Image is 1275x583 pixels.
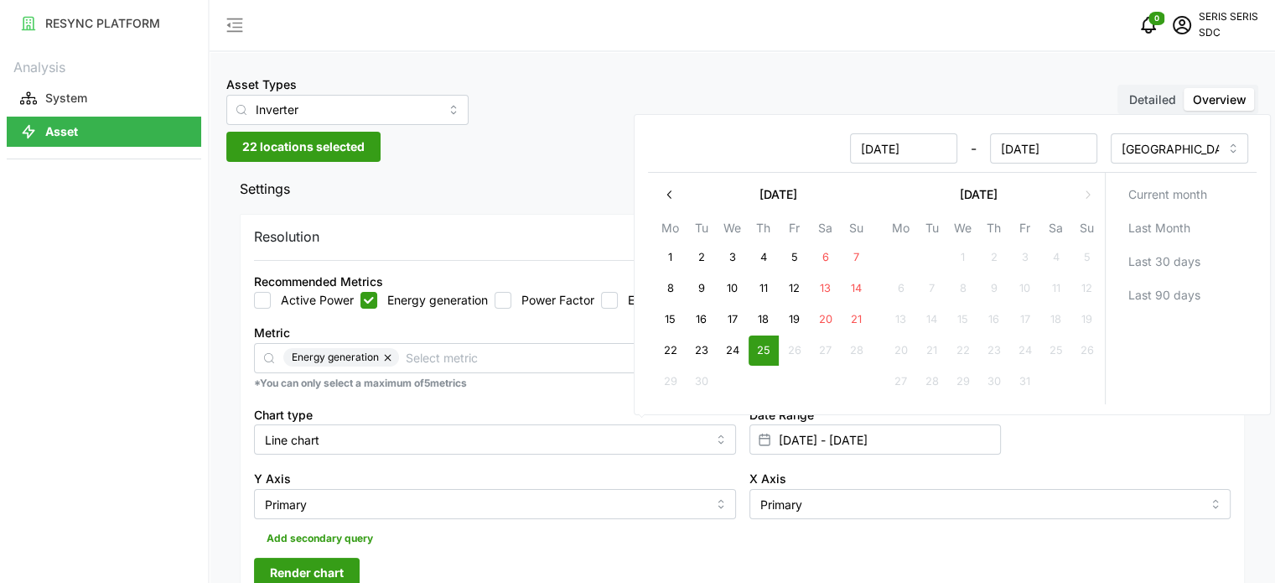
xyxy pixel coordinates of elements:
button: 26 September 2025 [779,336,809,367]
button: 6 September 2025 [810,243,840,273]
button: 5 September 2025 [779,243,809,273]
button: 2 September 2025 [686,243,716,273]
button: 24 October 2025 [1009,336,1039,367]
button: 22 September 2025 [655,336,685,367]
th: Fr [1009,218,1040,242]
button: notifications [1132,8,1165,42]
button: [DATE] [685,180,872,210]
button: 8 October 2025 [947,274,977,305]
button: 15 September 2025 [655,305,685,336]
a: Asset [7,115,201,148]
button: 4 October 2025 [1040,243,1070,273]
th: Th [748,218,779,242]
p: System [45,90,87,107]
label: Y Axis [254,470,291,488]
a: System [7,81,201,115]
button: Last 90 days [1112,280,1250,310]
p: RESYNC PLATFORM [45,15,160,32]
span: Last 30 days [1127,247,1200,276]
button: 9 September 2025 [686,274,716,305]
button: 14 September 2025 [841,274,871,305]
button: 30 October 2025 [978,367,1008,398]
button: 6 October 2025 [885,274,915,305]
input: Select X axis [749,489,1231,519]
span: Settings [240,169,1232,210]
th: Mo [885,218,916,242]
button: 26 October 2025 [1071,336,1101,367]
label: Energy generation [377,292,488,309]
button: 8 September 2025 [655,274,685,305]
button: 15 October 2025 [947,305,977,336]
button: 20 October 2025 [885,336,915,367]
button: 11 September 2025 [748,274,778,305]
th: Th [978,218,1009,242]
p: SERIS SERIS [1199,9,1258,25]
button: 31 October 2025 [1009,367,1039,398]
button: Current month [1112,180,1250,210]
button: 29 September 2025 [655,367,685,398]
button: 4 September 2025 [748,243,778,273]
button: 21 October 2025 [916,336,946,367]
div: Recommended Metrics [254,273,383,291]
button: 10 September 2025 [717,274,747,305]
p: SDC [1199,25,1258,41]
button: 13 September 2025 [810,274,840,305]
button: 17 September 2025 [717,305,747,336]
button: 27 September 2025 [810,336,840,367]
button: Settings [226,169,1258,210]
button: 18 October 2025 [1040,305,1070,336]
button: 22 October 2025 [947,336,977,367]
button: 10 October 2025 [1009,274,1039,305]
button: 24 September 2025 [717,336,747,367]
button: 20 September 2025 [810,305,840,336]
button: Add secondary query [254,526,386,551]
label: X Axis [749,470,786,488]
th: Mo [655,218,686,242]
p: Analysis [7,54,201,78]
input: Select metric [406,348,1201,367]
button: 19 October 2025 [1071,305,1101,336]
button: 3 October 2025 [1009,243,1039,273]
button: 18 September 2025 [748,305,778,336]
button: 2 October 2025 [978,243,1008,273]
button: 7 October 2025 [916,274,946,305]
input: Select chart type [254,424,736,455]
span: Overview [1193,92,1246,107]
p: Resolution [254,226,319,247]
th: Sa [1040,218,1071,242]
button: 23 September 2025 [686,336,716,367]
input: Select Y axis [254,489,736,519]
button: 5 October 2025 [1071,243,1101,273]
button: 14 October 2025 [916,305,946,336]
span: 0 [1154,13,1159,24]
button: 16 October 2025 [978,305,1008,336]
th: Tu [686,218,717,242]
input: Select date range [749,424,1001,455]
label: Active Power [271,292,354,309]
button: 27 October 2025 [885,367,915,398]
th: Su [1071,218,1102,242]
button: Last 30 days [1112,247,1250,277]
th: Su [841,218,872,242]
button: [DATE] [885,180,1072,210]
button: RESYNC PLATFORM [7,8,201,39]
button: 13 October 2025 [885,305,915,336]
th: Fr [779,218,810,242]
label: Metric [254,324,290,342]
a: RESYNC PLATFORM [7,7,201,40]
label: Asset Types [226,75,297,94]
button: 19 September 2025 [779,305,809,336]
p: *You can only select a maximum of 5 metrics [254,377,1231,391]
span: Energy generation [292,348,379,367]
label: Chart type [254,406,313,424]
button: 25 September 2025 [748,336,778,367]
span: Add secondary query [267,527,373,550]
button: 11 October 2025 [1040,274,1070,305]
button: Last Month [1112,213,1250,243]
div: - [656,133,1097,164]
button: 16 September 2025 [686,305,716,336]
button: 3 September 2025 [717,243,747,273]
button: 28 October 2025 [916,367,946,398]
button: 30 September 2025 [686,367,716,398]
th: We [947,218,978,242]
